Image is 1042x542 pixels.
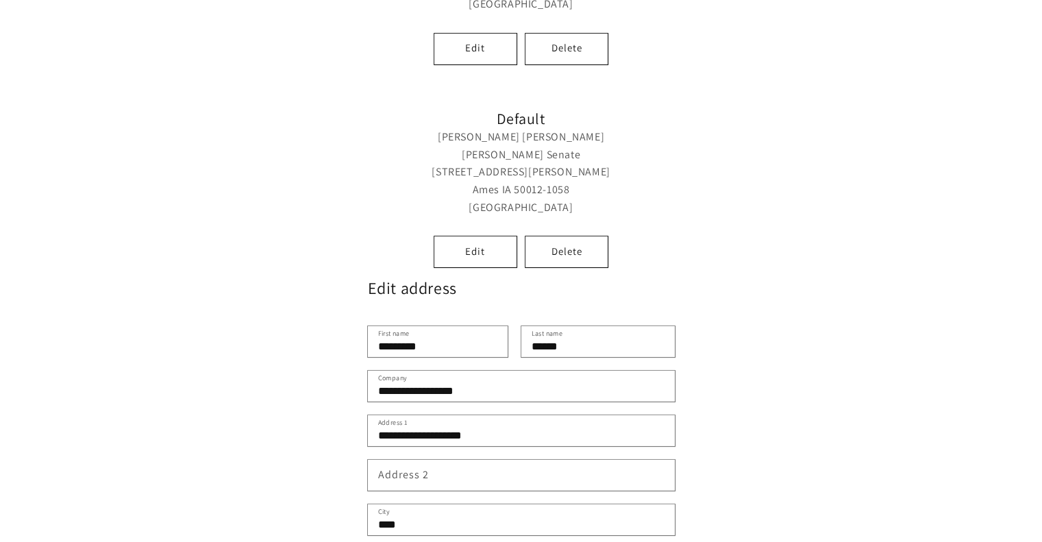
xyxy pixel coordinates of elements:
button: Delete 1 [525,34,608,64]
h2: Default [368,109,675,129]
button: Edit address 1 [434,34,517,64]
h2: Edit address [368,278,675,299]
button: Delete 2 [525,236,608,267]
p: [PERSON_NAME] [PERSON_NAME] [PERSON_NAME] Senate [STREET_ADDRESS][PERSON_NAME] Ames IA 50012-1058... [368,128,675,216]
button: Edit address 2 [434,236,517,267]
